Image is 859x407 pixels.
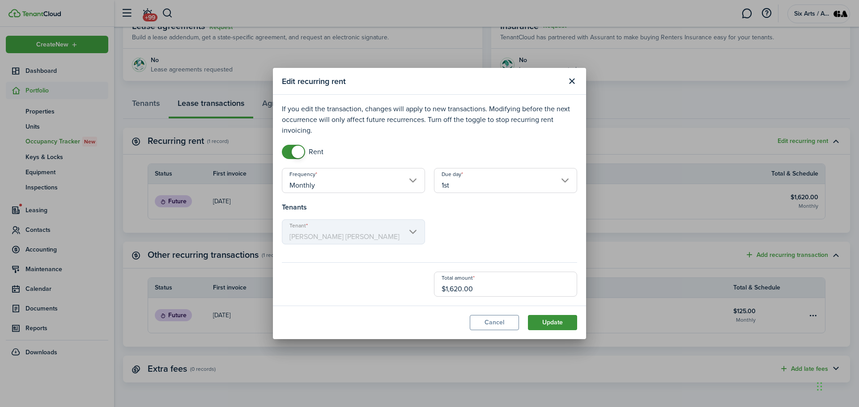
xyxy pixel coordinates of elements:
[528,315,577,330] button: Update
[564,74,579,89] button: Close modal
[814,364,859,407] iframe: Chat Widget
[434,272,577,297] input: 0.00
[282,202,577,213] h4: Tenants
[470,315,519,330] button: Cancel
[817,373,822,400] div: Drag
[282,104,577,136] p: If you edit the transaction, changes will apply to new transactions. Modifying before the next oc...
[282,72,562,90] modal-title: Edit recurring rent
